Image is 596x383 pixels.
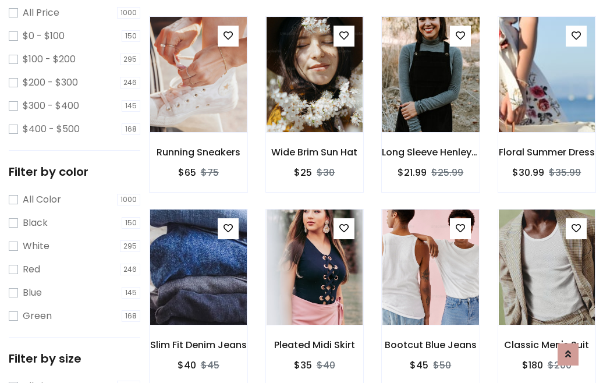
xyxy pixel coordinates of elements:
h6: $180 [522,360,543,371]
h5: Filter by size [9,352,140,366]
h6: $40 [178,360,196,371]
label: $0 - $100 [23,29,65,43]
del: $50 [433,359,451,372]
label: Blue [23,286,42,300]
label: All Price [23,6,59,20]
h6: $35 [294,360,312,371]
h6: Running Sneakers [150,147,247,158]
h6: $30.99 [512,167,544,178]
del: $40 [317,359,335,372]
h6: Floral Summer Dress [498,147,596,158]
label: Green [23,309,52,323]
del: $25.99 [431,166,463,179]
h6: $21.99 [398,167,427,178]
label: White [23,239,49,253]
span: 150 [122,217,140,229]
span: 1000 [117,7,140,19]
h6: Long Sleeve Henley T-Shirt [382,147,480,158]
span: 168 [122,123,140,135]
h6: Pleated Midi Skirt [266,339,364,350]
span: 1000 [117,194,140,205]
h6: $65 [178,167,196,178]
label: Black [23,216,48,230]
span: 145 [122,100,140,112]
h6: Bootcut Blue Jeans [382,339,480,350]
h6: $45 [410,360,428,371]
del: $45 [201,359,219,372]
span: 150 [122,30,140,42]
del: $200 [548,359,572,372]
h6: Wide Brim Sun Hat [266,147,364,158]
h5: Filter by color [9,165,140,179]
label: Red [23,263,40,276]
del: $35.99 [549,166,581,179]
del: $75 [201,166,219,179]
label: $300 - $400 [23,99,79,113]
span: 168 [122,310,140,322]
h6: $25 [294,167,312,178]
span: 295 [120,54,140,65]
span: 145 [122,287,140,299]
h6: Slim Fit Denim Jeans [150,339,247,350]
span: 295 [120,240,140,252]
label: $400 - $500 [23,122,80,136]
h6: Classic Men's Suit [498,339,596,350]
del: $30 [317,166,335,179]
label: $100 - $200 [23,52,76,66]
label: All Color [23,193,61,207]
label: $200 - $300 [23,76,78,90]
span: 246 [120,77,140,88]
span: 246 [120,264,140,275]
